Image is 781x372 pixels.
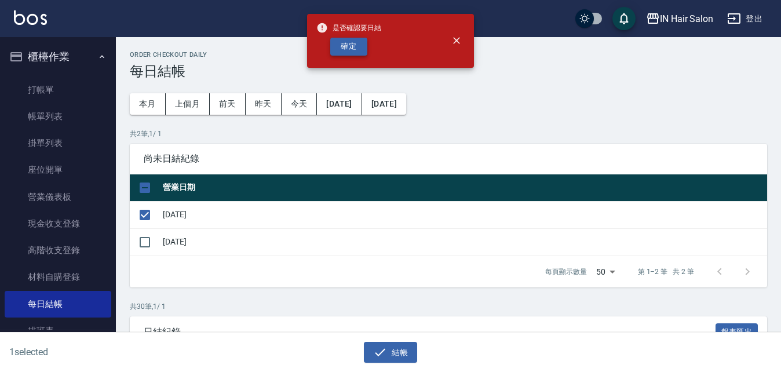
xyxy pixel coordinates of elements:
a: 帳單列表 [5,103,111,130]
a: 現金收支登錄 [5,210,111,237]
button: [DATE] [362,93,406,115]
span: 日結紀錄 [144,326,716,338]
td: [DATE] [160,201,767,228]
p: 共 2 筆, 1 / 1 [130,129,767,139]
a: 打帳單 [5,76,111,103]
h2: Order checkout daily [130,51,767,59]
p: 第 1–2 筆 共 2 筆 [638,267,694,277]
th: 營業日期 [160,174,767,202]
p: 共 30 筆, 1 / 1 [130,301,767,312]
a: 營業儀表板 [5,184,111,210]
a: 材料自購登錄 [5,264,111,290]
button: close [444,28,469,53]
button: 今天 [282,93,317,115]
button: 本月 [130,93,166,115]
button: 上個月 [166,93,210,115]
span: 是否確認要日結 [316,22,381,34]
button: 確定 [330,38,367,56]
td: [DATE] [160,228,767,256]
img: Logo [14,10,47,25]
h3: 每日結帳 [130,63,767,79]
p: 每頁顯示數量 [545,267,587,277]
a: 報表匯出 [716,326,758,337]
button: [DATE] [317,93,362,115]
button: save [612,7,636,30]
a: 每日結帳 [5,291,111,318]
button: 報表匯出 [716,323,758,341]
div: 50 [592,256,619,287]
h6: 1 selected [9,345,193,359]
a: 高階收支登錄 [5,237,111,264]
button: 登出 [722,8,767,30]
a: 掛單列表 [5,130,111,156]
a: 排班表 [5,318,111,344]
span: 尚未日結紀錄 [144,153,753,165]
a: 座位開單 [5,156,111,183]
button: 前天 [210,93,246,115]
button: 結帳 [364,342,418,363]
button: 櫃檯作業 [5,42,111,72]
div: IN Hair Salon [660,12,713,26]
button: 昨天 [246,93,282,115]
button: IN Hair Salon [641,7,718,31]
